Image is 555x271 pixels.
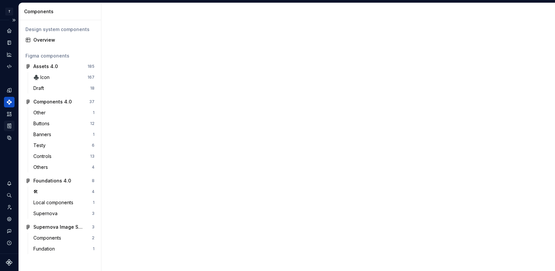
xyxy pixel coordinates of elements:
div: Supernova Image Source [33,224,83,230]
a: Code automation [4,61,15,72]
a: Analytics [4,49,15,60]
div: 18 [90,86,94,91]
a: ♣️ Icon167 [31,72,97,83]
div: Components 4.0 [33,98,72,105]
a: 🛠4 [31,186,97,197]
button: Contact support [4,226,15,236]
div: 185 [88,64,94,69]
a: Home [4,25,15,36]
svg: Supernova Logo [6,259,13,266]
a: Controls13 [31,151,97,162]
div: 2 [92,235,94,241]
div: Components [24,8,98,15]
div: T [5,8,13,16]
div: Figma components [25,53,94,59]
div: 12 [90,121,94,126]
button: Search ⌘K [4,190,15,201]
a: Documentation [4,37,15,48]
a: Overview [23,35,97,45]
div: 1 [93,246,94,252]
div: Fundation [33,246,57,252]
div: 3 [92,224,94,230]
a: Supernova Image Source3 [23,222,97,232]
div: 🛠 [33,188,41,195]
a: Storybook stories [4,121,15,131]
a: Foundations 4.08 [23,175,97,186]
a: Testy6 [31,140,97,151]
div: Foundations 4.0 [33,177,71,184]
div: Testy [33,142,48,149]
div: Overview [33,37,94,43]
a: Design tokens [4,85,15,96]
a: Supernova3 [31,208,97,219]
div: 37 [89,99,94,104]
div: 6 [92,143,94,148]
a: Components [4,97,15,107]
div: Controls [33,153,54,160]
a: Banners1 [31,129,97,140]
a: Others4 [31,162,97,173]
button: T [1,4,17,19]
div: Draft [33,85,47,92]
a: Other1 [31,107,97,118]
div: 3 [92,211,94,216]
button: Expand sidebar [9,16,18,25]
div: Assets 4.0 [33,63,58,70]
div: Buttons [33,120,52,127]
a: Fundation1 [31,244,97,254]
div: 8 [92,178,94,183]
div: 4 [92,189,94,194]
a: Settings [4,214,15,224]
a: Components2 [31,233,97,243]
a: Draft18 [31,83,97,94]
div: 4 [92,165,94,170]
div: 167 [88,75,94,80]
div: Others [33,164,51,171]
a: Assets 4.0185 [23,61,97,72]
div: Design system components [25,26,94,33]
div: Supernova [33,210,60,217]
a: Data sources [4,133,15,143]
div: 13 [90,154,94,159]
div: Other [33,109,48,116]
div: ♣️ Icon [33,74,52,81]
button: Notifications [4,178,15,189]
a: Buttons12 [31,118,97,129]
a: Components 4.037 [23,97,97,107]
a: Invite team [4,202,15,213]
div: Components [33,235,64,241]
div: Local components [33,199,76,206]
div: Banners [33,131,54,138]
a: Local components1 [31,197,97,208]
div: 1 [93,132,94,137]
a: Assets [4,109,15,119]
div: 1 [93,110,94,115]
div: 1 [93,200,94,205]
